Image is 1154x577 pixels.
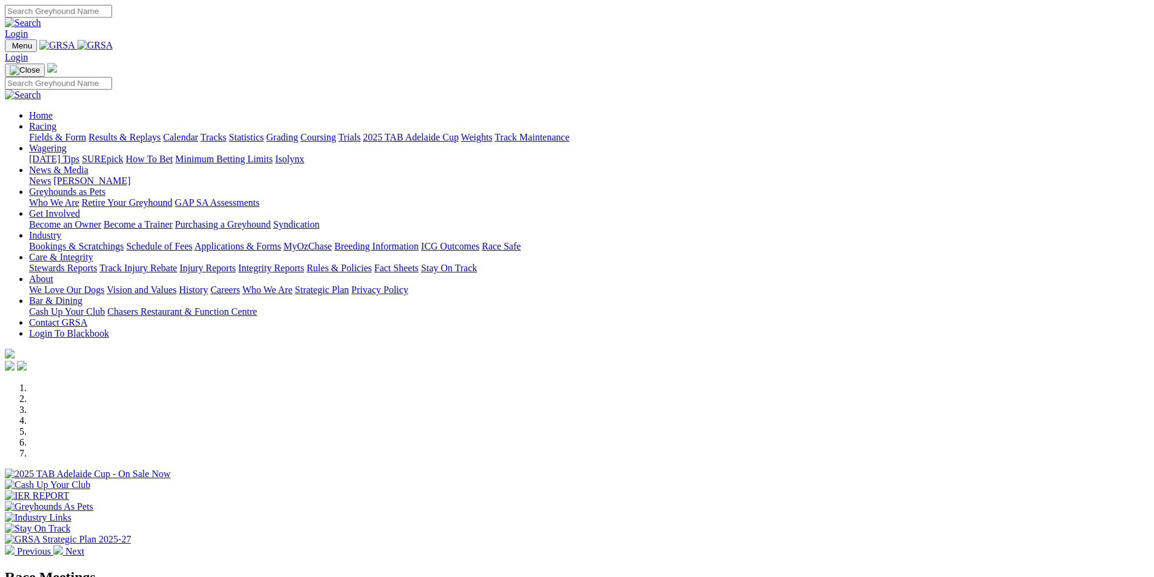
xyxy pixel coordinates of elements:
[29,306,105,317] a: Cash Up Your Club
[29,219,1149,230] div: Get Involved
[267,132,298,142] a: Grading
[17,361,27,371] img: twitter.svg
[5,512,71,523] img: Industry Links
[5,546,53,556] a: Previous
[5,90,41,101] img: Search
[12,41,32,50] span: Menu
[5,361,15,371] img: facebook.svg
[82,154,123,164] a: SUREpick
[65,546,84,556] span: Next
[29,285,1149,295] div: About
[5,534,131,545] img: GRSA Strategic Plan 2025-27
[29,132,1149,143] div: Racing
[338,132,360,142] a: Trials
[5,5,112,18] input: Search
[29,263,97,273] a: Stewards Reports
[363,132,459,142] a: 2025 TAB Adelaide Cup
[29,241,1149,252] div: Industry
[5,52,28,62] a: Login
[29,121,56,131] a: Racing
[351,285,408,295] a: Privacy Policy
[53,545,63,555] img: chevron-right-pager-white.svg
[5,501,93,512] img: Greyhounds As Pets
[194,241,281,251] a: Applications & Forms
[29,295,82,306] a: Bar & Dining
[179,285,208,295] a: History
[5,77,112,90] input: Search
[29,197,1149,208] div: Greyhounds as Pets
[242,285,293,295] a: Who We Are
[5,64,45,77] button: Toggle navigation
[175,154,273,164] a: Minimum Betting Limits
[307,263,372,273] a: Rules & Policies
[210,285,240,295] a: Careers
[39,40,75,51] img: GRSA
[29,110,53,120] a: Home
[78,40,113,51] img: GRSA
[29,165,88,175] a: News & Media
[104,219,173,229] a: Become a Trainer
[273,219,319,229] a: Syndication
[229,132,264,142] a: Statistics
[29,317,87,328] a: Contact GRSA
[88,132,161,142] a: Results & Replays
[29,143,67,153] a: Wagering
[29,176,1149,186] div: News & Media
[29,252,93,262] a: Care & Integrity
[238,263,304,273] a: Integrity Reports
[5,349,15,358] img: logo-grsa-white.png
[284,241,332,251] a: MyOzChase
[29,230,61,240] a: Industry
[201,132,227,142] a: Tracks
[334,241,419,251] a: Breeding Information
[29,186,105,197] a: Greyhounds as Pets
[29,132,86,142] a: Fields & Form
[495,132,569,142] a: Track Maintenance
[53,546,84,556] a: Next
[29,328,109,338] a: Login To Blackbook
[29,208,80,219] a: Get Involved
[421,263,477,273] a: Stay On Track
[10,65,40,75] img: Close
[29,219,101,229] a: Become an Owner
[29,154,79,164] a: [DATE] Tips
[295,285,349,295] a: Strategic Plan
[5,545,15,555] img: chevron-left-pager-white.svg
[175,219,271,229] a: Purchasing a Greyhound
[29,197,79,208] a: Who We Are
[107,306,257,317] a: Chasers Restaurant & Function Centre
[374,263,419,273] a: Fact Sheets
[107,285,176,295] a: Vision and Values
[29,263,1149,274] div: Care & Integrity
[5,18,41,28] img: Search
[29,241,124,251] a: Bookings & Scratchings
[5,490,69,501] img: IER REPORT
[17,546,51,556] span: Previous
[482,241,520,251] a: Race Safe
[47,63,57,73] img: logo-grsa-white.png
[300,132,336,142] a: Coursing
[5,523,70,534] img: Stay On Track
[29,274,53,284] a: About
[29,176,51,186] a: News
[175,197,260,208] a: GAP SA Assessments
[5,469,171,480] img: 2025 TAB Adelaide Cup - On Sale Now
[5,480,90,490] img: Cash Up Your Club
[126,241,192,251] a: Schedule of Fees
[53,176,130,186] a: [PERSON_NAME]
[163,132,198,142] a: Calendar
[5,28,28,39] a: Login
[421,241,479,251] a: ICG Outcomes
[99,263,177,273] a: Track Injury Rebate
[5,39,37,52] button: Toggle navigation
[126,154,173,164] a: How To Bet
[275,154,304,164] a: Isolynx
[461,132,492,142] a: Weights
[179,263,236,273] a: Injury Reports
[29,285,104,295] a: We Love Our Dogs
[29,306,1149,317] div: Bar & Dining
[29,154,1149,165] div: Wagering
[82,197,173,208] a: Retire Your Greyhound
